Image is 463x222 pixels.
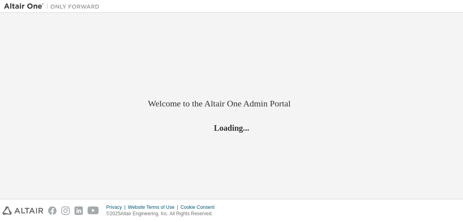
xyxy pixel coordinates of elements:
img: instagram.svg [61,206,70,215]
h2: Welcome to the Altair One Admin Portal [148,98,315,109]
img: linkedin.svg [74,206,83,215]
img: youtube.svg [88,206,99,215]
p: © 2025 Altair Engineering, Inc. All Rights Reserved. [106,210,219,217]
img: Altair One [4,2,104,10]
h2: Loading... [148,122,315,133]
div: Privacy [106,204,128,210]
img: altair_logo.svg [2,206,43,215]
div: Cookie Consent [180,204,219,210]
div: Website Terms of Use [128,204,180,210]
img: facebook.svg [48,206,57,215]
